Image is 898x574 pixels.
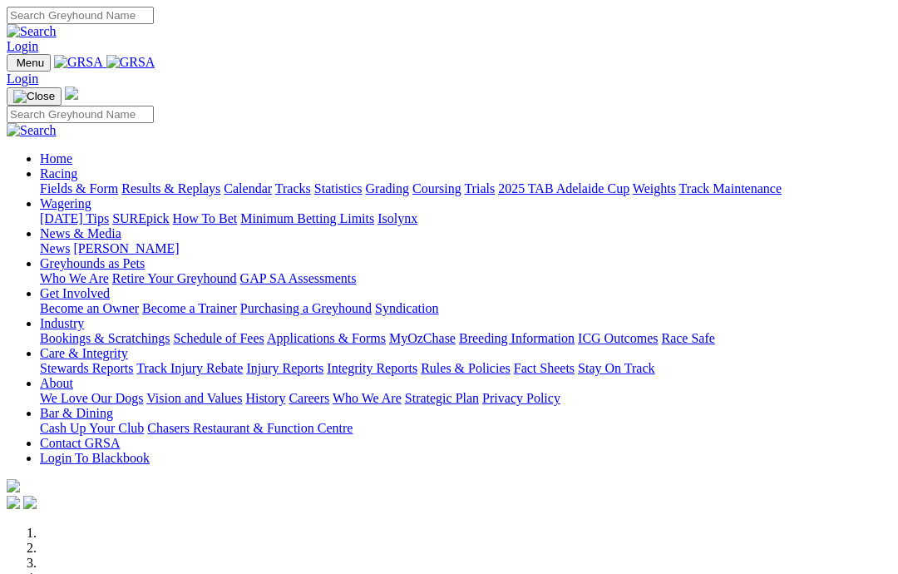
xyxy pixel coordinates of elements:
[7,479,20,492] img: logo-grsa-white.png
[412,181,461,195] a: Coursing
[40,421,891,436] div: Bar & Dining
[224,181,272,195] a: Calendar
[389,331,456,345] a: MyOzChase
[40,211,109,225] a: [DATE] Tips
[173,331,264,345] a: Schedule of Fees
[7,123,57,138] img: Search
[459,331,575,345] a: Breeding Information
[146,391,242,405] a: Vision and Values
[333,391,402,405] a: Who We Are
[40,271,109,285] a: Who We Are
[40,301,891,316] div: Get Involved
[267,331,386,345] a: Applications & Forms
[7,106,154,123] input: Search
[23,496,37,509] img: twitter.svg
[40,271,891,286] div: Greyhounds as Pets
[65,87,78,100] img: logo-grsa-white.png
[40,361,133,375] a: Stewards Reports
[679,181,782,195] a: Track Maintenance
[464,181,495,195] a: Trials
[421,361,511,375] a: Rules & Policies
[40,361,891,376] div: Care & Integrity
[661,331,714,345] a: Race Safe
[121,181,220,195] a: Results & Replays
[7,496,20,509] img: facebook.svg
[40,181,118,195] a: Fields & Form
[40,316,84,330] a: Industry
[147,421,353,435] a: Chasers Restaurant & Function Centre
[240,271,357,285] a: GAP SA Assessments
[405,391,479,405] a: Strategic Plan
[17,57,44,69] span: Menu
[7,54,51,72] button: Toggle navigation
[40,451,150,465] a: Login To Blackbook
[40,196,91,210] a: Wagering
[136,361,243,375] a: Track Injury Rebate
[514,361,575,375] a: Fact Sheets
[112,271,237,285] a: Retire Your Greyhound
[40,331,170,345] a: Bookings & Scratchings
[40,256,145,270] a: Greyhounds as Pets
[40,211,891,226] div: Wagering
[245,391,285,405] a: History
[246,361,323,375] a: Injury Reports
[106,55,155,70] img: GRSA
[377,211,417,225] a: Isolynx
[7,72,38,86] a: Login
[40,391,891,406] div: About
[314,181,363,195] a: Statistics
[7,7,154,24] input: Search
[366,181,409,195] a: Grading
[40,421,144,435] a: Cash Up Your Club
[633,181,676,195] a: Weights
[40,406,113,420] a: Bar & Dining
[112,211,169,225] a: SUREpick
[54,55,103,70] img: GRSA
[40,301,139,315] a: Become an Owner
[40,151,72,166] a: Home
[578,361,654,375] a: Stay On Track
[275,181,311,195] a: Tracks
[40,391,143,405] a: We Love Our Dogs
[73,241,179,255] a: [PERSON_NAME]
[40,241,70,255] a: News
[40,436,120,450] a: Contact GRSA
[498,181,629,195] a: 2025 TAB Adelaide Cup
[40,376,73,390] a: About
[173,211,238,225] a: How To Bet
[289,391,329,405] a: Careers
[40,331,891,346] div: Industry
[327,361,417,375] a: Integrity Reports
[7,39,38,53] a: Login
[7,24,57,39] img: Search
[40,226,121,240] a: News & Media
[7,87,62,106] button: Toggle navigation
[578,331,658,345] a: ICG Outcomes
[40,286,110,300] a: Get Involved
[240,211,374,225] a: Minimum Betting Limits
[375,301,438,315] a: Syndication
[142,301,237,315] a: Become a Trainer
[40,241,891,256] div: News & Media
[13,90,55,103] img: Close
[40,346,128,360] a: Care & Integrity
[40,166,77,181] a: Racing
[482,391,560,405] a: Privacy Policy
[40,181,891,196] div: Racing
[240,301,372,315] a: Purchasing a Greyhound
